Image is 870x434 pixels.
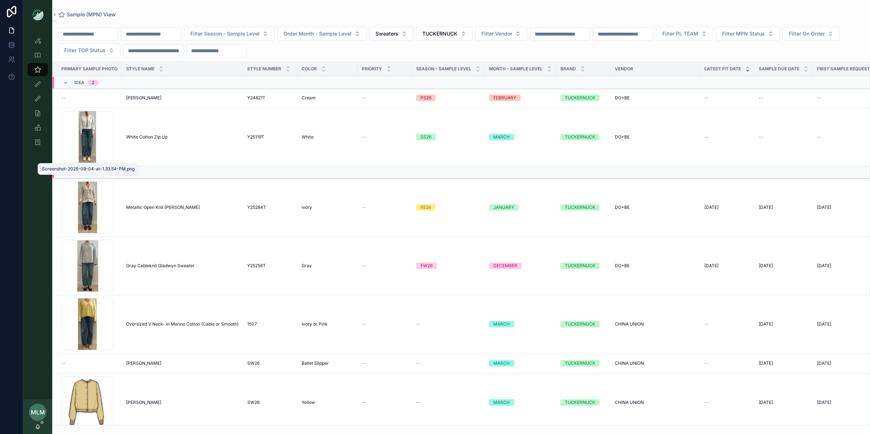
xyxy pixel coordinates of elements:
[493,263,517,269] div: DECEMBER
[817,321,831,327] span: [DATE]
[560,204,606,211] a: TUCKERNUCK
[759,134,808,140] a: --
[420,204,431,211] div: RE26
[817,134,821,140] span: --
[61,360,117,366] a: --
[615,263,696,269] a: DO+BE
[416,400,480,405] a: --
[126,66,154,72] span: Style Name
[615,95,630,101] span: DO+BE
[416,204,480,211] a: RE26
[31,408,45,417] span: MLM
[704,95,709,101] span: --
[489,66,543,72] span: MONTH - SAMPLE LEVEL
[362,321,407,327] a: --
[420,134,431,140] div: SS26
[615,66,633,72] span: Vendor
[362,95,407,101] a: --
[716,27,780,41] button: Select Button
[704,400,750,405] a: --
[704,66,741,72] span: Latest Fit Date
[489,134,552,140] a: MARCH
[493,204,514,211] div: JANUARY
[759,134,763,140] span: --
[615,400,644,405] span: CHINA UNION
[565,134,595,140] div: TUCKERNUCK
[126,400,161,405] span: [PERSON_NAME]
[416,66,471,72] span: Season - Sample Level
[489,95,552,101] a: FEBRUARY
[302,204,312,210] span: ivory
[416,134,480,140] a: SS26
[416,400,420,405] span: --
[817,400,831,405] span: [DATE]
[560,134,606,140] a: TUCKERNUCK
[126,321,239,327] span: Oversized V Neck- in Merino Cotton (Cable or Smooth)
[126,204,239,210] a: Metallic Open Knit [PERSON_NAME]
[565,360,595,367] div: TUCKERNUCK
[302,66,317,72] span: Color
[126,134,167,140] span: White Cotton Zip Up
[184,27,274,41] button: Select Button
[817,360,831,366] span: [DATE]
[247,400,260,405] span: SW26
[302,134,314,140] span: White
[565,204,595,211] div: TUCKERNUCK
[283,30,352,37] span: Order Month - Sample Level
[615,360,696,366] a: CHINA UNION
[759,263,808,269] a: [DATE]
[302,263,353,269] a: Gray
[704,204,718,210] span: [DATE]
[704,360,709,366] span: --
[704,95,750,101] a: --
[126,360,239,366] a: [PERSON_NAME]
[362,95,366,101] span: --
[704,263,750,269] a: [DATE]
[302,95,353,101] a: Cream
[493,134,510,140] div: MARCH
[58,11,116,18] a: Sample (MPN) View
[493,95,516,101] div: FEBRUARY
[247,321,257,327] span: 1507
[362,66,382,72] span: PRIORITY
[92,80,94,86] div: 2
[126,204,200,210] span: Metallic Open Knit [PERSON_NAME]
[759,263,773,269] span: [DATE]
[489,263,552,269] a: DECEMBER
[489,399,552,406] a: MARCH
[61,95,117,101] a: --
[74,80,84,86] span: Idea
[247,66,281,72] span: Style Number
[704,360,750,366] a: --
[493,360,510,367] div: MARCH
[704,321,709,327] span: --
[615,204,630,210] span: DO+BE
[489,204,552,211] a: JANUARY
[759,400,773,405] span: [DATE]
[704,204,750,210] a: [DATE]
[247,360,293,366] a: SW26
[362,321,366,327] span: --
[615,204,696,210] a: DO+BE
[416,360,420,366] span: --
[481,30,512,37] span: Filter Vendor
[416,263,480,269] a: FW26
[493,399,510,406] div: MARCH
[704,321,750,327] a: --
[302,321,353,327] a: Ivory or Pink
[126,263,195,269] span: Gray Cableknit Gladwyn Sweater
[565,399,595,406] div: TUCKERNUCK
[759,204,773,210] span: [DATE]
[416,95,480,101] a: PS26
[759,95,763,101] span: --
[247,263,293,269] a: Y25256T
[789,30,825,37] span: Filter On Order
[704,263,718,269] span: [DATE]
[247,321,293,327] a: 1507
[615,263,630,269] span: DO+BE
[416,321,480,327] a: --
[704,134,709,140] span: --
[302,95,316,101] span: Cream
[362,263,366,269] span: --
[247,204,266,210] span: Y25284T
